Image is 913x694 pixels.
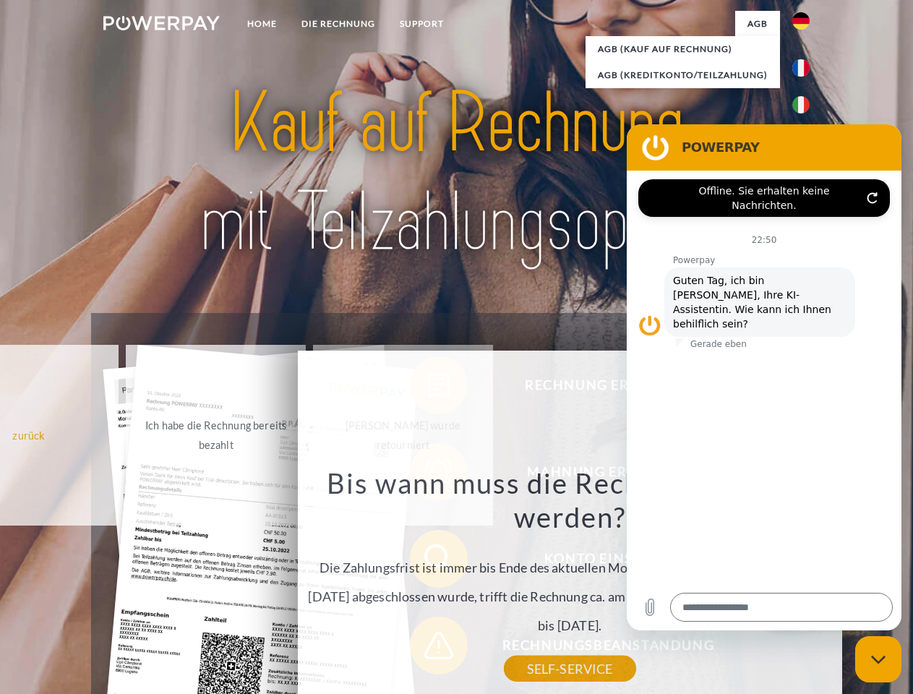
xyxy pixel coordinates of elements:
[134,416,297,455] div: Ich habe die Rechnung bereits bezahlt
[306,466,833,669] div: Die Zahlungsfrist ist immer bis Ende des aktuellen Monats. Wenn die Bestellung z.B. am [DATE] abg...
[306,466,833,535] h3: Bis wann muss die Rechnung bezahlt werden?
[586,62,780,88] a: AGB (Kreditkonto/Teilzahlung)
[138,69,775,277] img: title-powerpay_de.svg
[103,16,220,30] img: logo-powerpay-white.svg
[387,11,456,37] a: SUPPORT
[586,36,780,62] a: AGB (Kauf auf Rechnung)
[735,11,780,37] a: agb
[627,124,901,630] iframe: Messaging-Fenster
[504,656,636,682] a: SELF-SERVICE
[792,59,810,77] img: fr
[792,96,810,113] img: it
[235,11,289,37] a: Home
[792,12,810,30] img: de
[855,636,901,682] iframe: Schaltfläche zum Öffnen des Messaging-Fensters; Konversation läuft
[289,11,387,37] a: DIE RECHNUNG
